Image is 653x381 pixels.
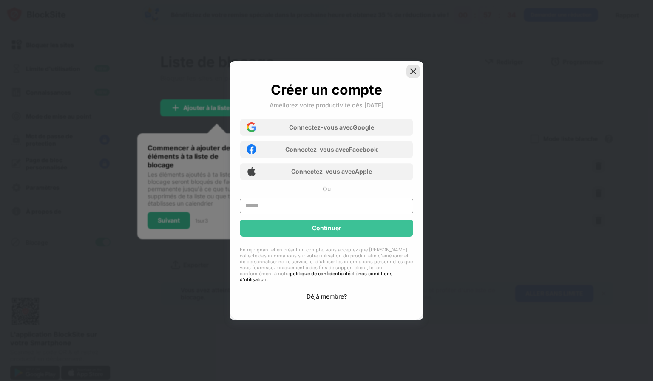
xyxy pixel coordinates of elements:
[355,168,372,175] font: Apple
[312,224,341,231] font: Continuer
[240,271,392,282] a: nos conditions d'utilisation
[270,102,383,109] font: Améliorez votre productivité dès [DATE]
[289,124,353,131] font: Connectez-vous avec
[247,167,256,176] img: apple-icon.png
[267,277,268,282] font: .
[240,247,413,277] font: En rejoignant et en créant un compte, vous acceptez que [PERSON_NAME] collecte des informations s...
[271,82,382,98] font: Créer un compte
[247,122,256,132] img: google-icon.png
[323,185,331,192] font: Ou
[290,271,350,277] a: politique de confidentialité
[353,124,374,131] font: Google
[307,293,347,300] font: Déjà membre?
[285,146,349,153] font: Connectez-vous avec
[350,271,358,277] font: et à
[349,146,378,153] font: Facebook
[247,144,256,154] img: facebook-icon.png
[291,168,355,175] font: Connectez-vous avec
